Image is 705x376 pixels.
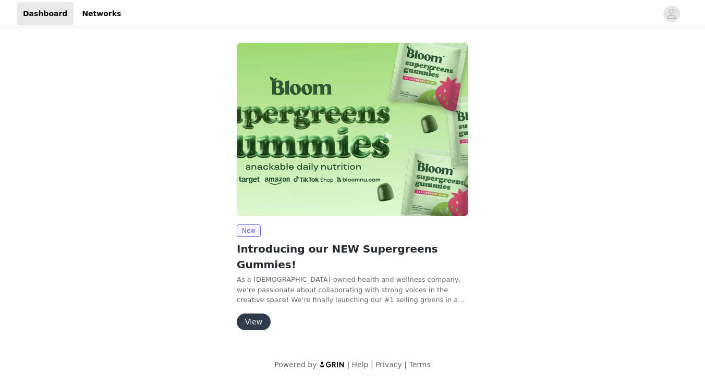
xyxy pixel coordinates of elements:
a: Terms [409,360,430,369]
h2: Introducing our NEW Supergreens Gummies! [237,241,468,272]
a: Help [352,360,369,369]
a: View [237,318,271,326]
span: | [347,360,350,369]
a: Networks [76,2,127,26]
button: View [237,314,271,330]
img: Bloom Nutrition [237,43,468,216]
div: avatar [666,6,676,22]
p: As a [DEMOGRAPHIC_DATA]-owned health and wellness company, we’re passionate about collaborating w... [237,274,468,305]
span: | [404,360,407,369]
span: Powered by [274,360,317,369]
img: logo [319,361,345,368]
span: | [371,360,373,369]
a: Dashboard [17,2,74,26]
span: New [237,224,261,237]
a: Privacy [375,360,402,369]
